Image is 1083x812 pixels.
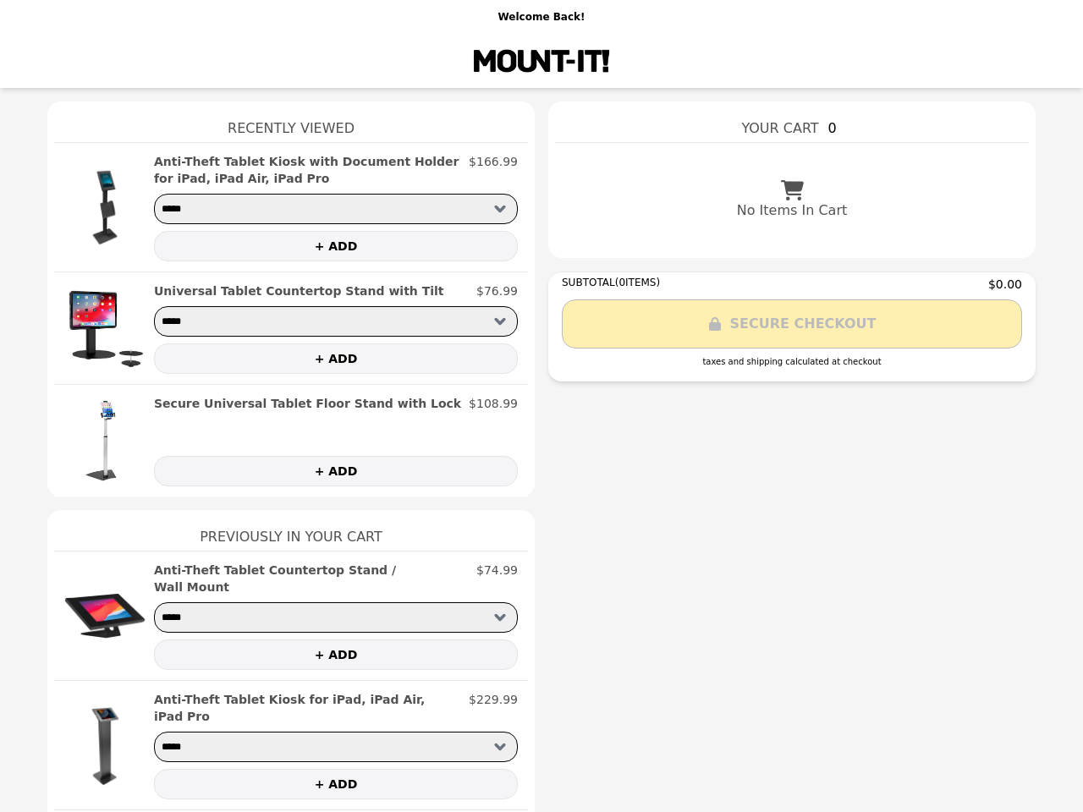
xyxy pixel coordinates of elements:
h2: Anti-Theft Tablet Kiosk with Document Holder for iPad, iPad Air, iPad Pro [154,153,462,187]
p: $166.99 [469,153,518,187]
h2: Anti-Theft Tablet Kiosk for iPad, iPad Air, iPad Pro [154,691,462,725]
p: Welcome Back! [10,10,1073,24]
select: Select a product variant [154,602,518,633]
h1: Recently Viewed [54,101,528,142]
select: Select a product variant [154,194,518,224]
img: Brand Logo [470,44,613,78]
div: taxes and shipping calculated at checkout [562,355,1022,368]
button: + ADD [154,231,518,261]
img: Universal Tablet Countertop Stand with Tilt [64,283,146,374]
p: $229.99 [469,691,518,725]
span: SUBTOTAL [562,277,615,288]
p: $74.99 [476,562,518,595]
button: + ADD [154,769,518,799]
select: Select a product variant [154,306,518,337]
select: Select a product variant [154,732,518,762]
span: $0.00 [988,276,1022,293]
span: 0 [822,118,843,139]
h1: Previously In Your Cart [54,510,528,551]
h2: Secure Universal Tablet Floor Stand with Lock [154,395,461,412]
button: + ADD [154,343,518,374]
button: + ADD [154,639,518,670]
p: $108.99 [469,395,518,412]
img: Anti-Theft Tablet Countertop Stand / Wall Mount [64,562,146,670]
img: Anti-Theft Tablet Kiosk with Document Holder for iPad, iPad Air, iPad Pro [64,153,146,261]
img: Anti-Theft Tablet Kiosk for iPad, iPad Air, iPad Pro [64,691,146,799]
span: ( 0 ITEMS) [615,277,660,288]
p: No Items In Cart [737,200,847,221]
h2: Universal Tablet Countertop Stand with Tilt [154,283,444,299]
img: Secure Universal Tablet Floor Stand with Lock [64,395,146,486]
button: + ADD [154,456,518,486]
h2: Anti-Theft Tablet Countertop Stand / Wall Mount [154,562,470,595]
p: $76.99 [476,283,518,299]
span: YOUR CART [741,118,818,139]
